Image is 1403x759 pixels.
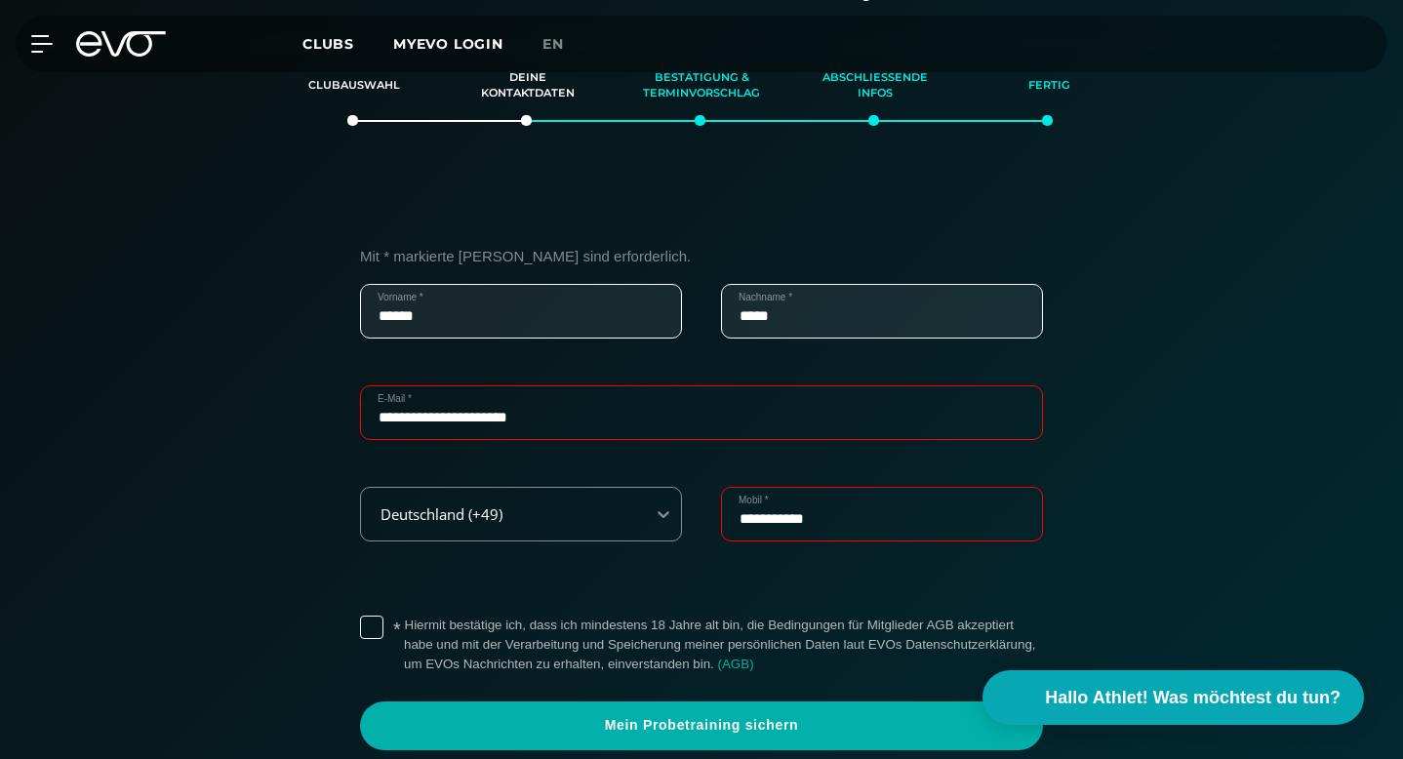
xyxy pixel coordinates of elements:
[360,701,1043,750] a: Mein Probetraining sichern
[542,33,587,56] a: en
[982,670,1364,725] button: Hallo Athlet! Was möchtest du tun?
[302,35,354,53] span: Clubs
[1045,685,1341,711] span: Hallo Athlet! Was möchtest du tun?
[718,657,754,671] a: (AGB)
[363,506,631,523] div: Deutschland (+49)
[393,35,503,53] a: MYEVO LOGIN
[383,716,1020,736] span: Mein Probetraining sichern
[542,35,564,53] span: en
[360,248,1043,264] p: Mit * markierte [PERSON_NAME] sind erforderlich.
[404,616,1043,674] label: Hiermit bestätige ich, dass ich mindestens 18 Jahre alt bin, die Bedingungen für Mitglieder AGB a...
[302,34,393,53] a: Clubs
